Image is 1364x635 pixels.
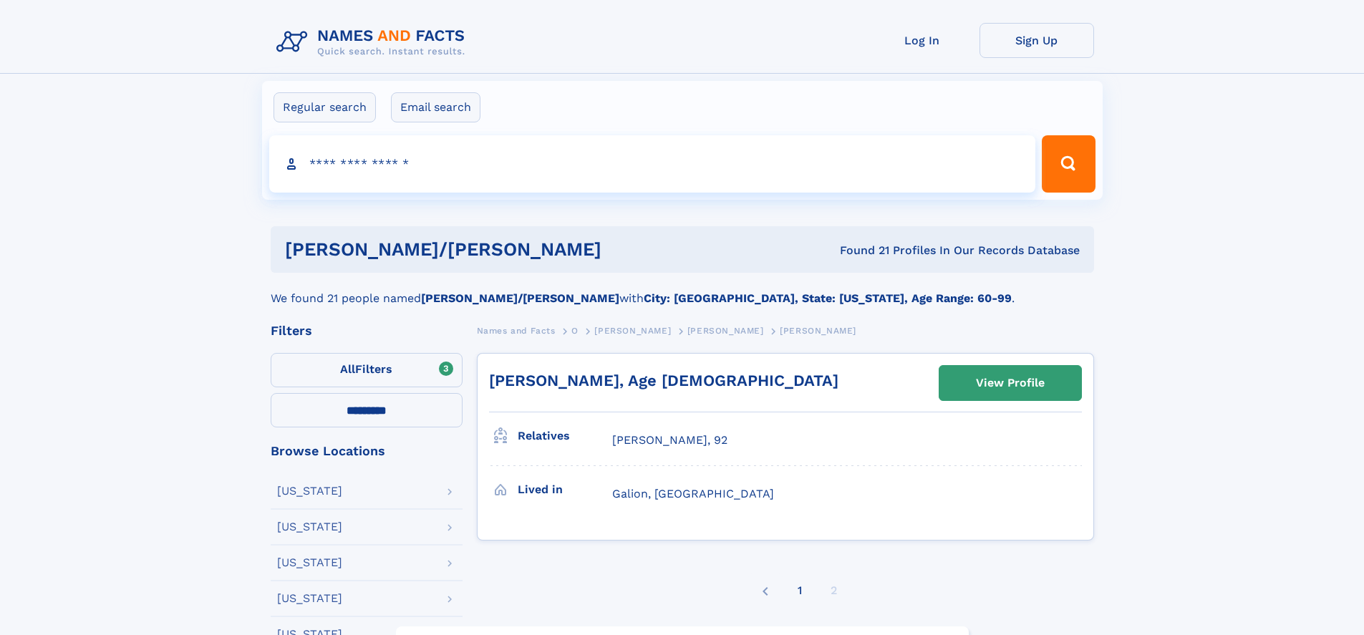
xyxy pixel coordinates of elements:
[798,572,802,609] a: 1
[687,326,764,336] span: [PERSON_NAME]
[594,326,671,336] span: [PERSON_NAME]
[865,23,980,58] a: Log In
[269,135,1036,193] input: search input
[285,241,721,258] h1: [PERSON_NAME]/[PERSON_NAME]
[340,362,355,376] span: All
[571,321,579,339] a: O
[612,432,727,448] a: [PERSON_NAME], 92
[571,326,579,336] span: O
[277,485,342,497] div: [US_STATE]
[489,372,838,389] a: [PERSON_NAME], Age [DEMOGRAPHIC_DATA]
[277,521,342,533] div: [US_STATE]
[939,366,1081,400] a: View Profile
[271,23,477,62] img: Logo Names and Facts
[780,326,856,336] span: [PERSON_NAME]
[518,478,612,502] h3: Lived in
[421,291,619,305] b: [PERSON_NAME]/[PERSON_NAME]
[274,92,376,122] label: Regular search
[612,487,774,500] span: Galion, [GEOGRAPHIC_DATA]
[391,92,480,122] label: Email search
[757,572,774,609] a: Previous
[831,572,837,609] div: 2
[594,321,671,339] a: [PERSON_NAME]
[976,367,1045,399] div: View Profile
[277,593,342,604] div: [US_STATE]
[687,321,764,339] a: [PERSON_NAME]
[477,321,556,339] a: Names and Facts
[271,324,463,337] div: Filters
[980,23,1094,58] a: Sign Up
[644,291,1012,305] b: City: [GEOGRAPHIC_DATA], State: [US_STATE], Age Range: 60-99
[271,353,463,387] label: Filters
[277,557,342,568] div: [US_STATE]
[271,273,1094,307] div: We found 21 people named with .
[518,424,612,448] h3: Relatives
[271,445,463,457] div: Browse Locations
[1042,135,1095,193] button: Search Button
[720,243,1080,258] div: Found 21 Profiles In Our Records Database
